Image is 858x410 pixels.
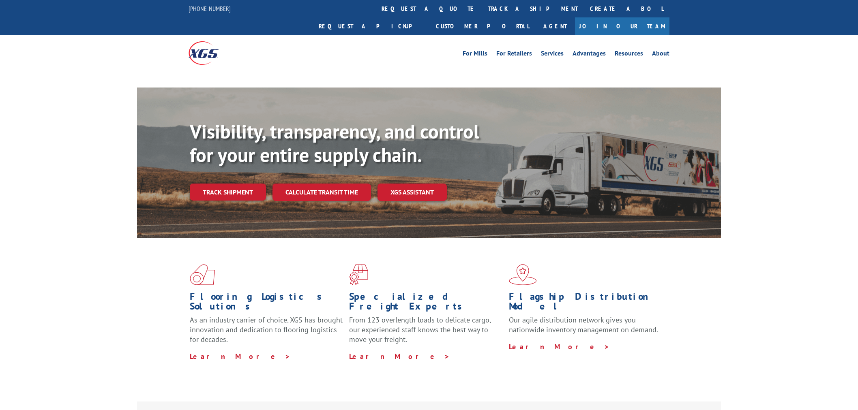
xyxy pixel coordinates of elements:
h1: Flooring Logistics Solutions [190,292,343,315]
img: xgs-icon-flagship-distribution-model-red [509,264,537,285]
a: For Retailers [496,50,532,59]
a: Advantages [573,50,606,59]
a: About [652,50,669,59]
a: Join Our Team [575,17,669,35]
a: Learn More > [509,342,610,351]
img: xgs-icon-focused-on-flooring-red [349,264,368,285]
p: From 123 overlength loads to delicate cargo, our experienced staff knows the best way to move you... [349,315,502,351]
a: Track shipment [190,184,266,201]
a: [PHONE_NUMBER] [189,4,231,13]
a: Resources [615,50,643,59]
a: Calculate transit time [272,184,371,201]
b: Visibility, transparency, and control for your entire supply chain. [190,119,479,167]
img: xgs-icon-total-supply-chain-intelligence-red [190,264,215,285]
a: XGS ASSISTANT [378,184,447,201]
a: Learn More > [349,352,450,361]
a: Learn More > [190,352,291,361]
h1: Flagship Distribution Model [509,292,662,315]
h1: Specialized Freight Experts [349,292,502,315]
a: For Mills [463,50,487,59]
span: Our agile distribution network gives you nationwide inventory management on demand. [509,315,658,334]
a: Request a pickup [313,17,430,35]
a: Customer Portal [430,17,535,35]
a: Services [541,50,564,59]
span: As an industry carrier of choice, XGS has brought innovation and dedication to flooring logistics... [190,315,343,344]
a: Agent [535,17,575,35]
